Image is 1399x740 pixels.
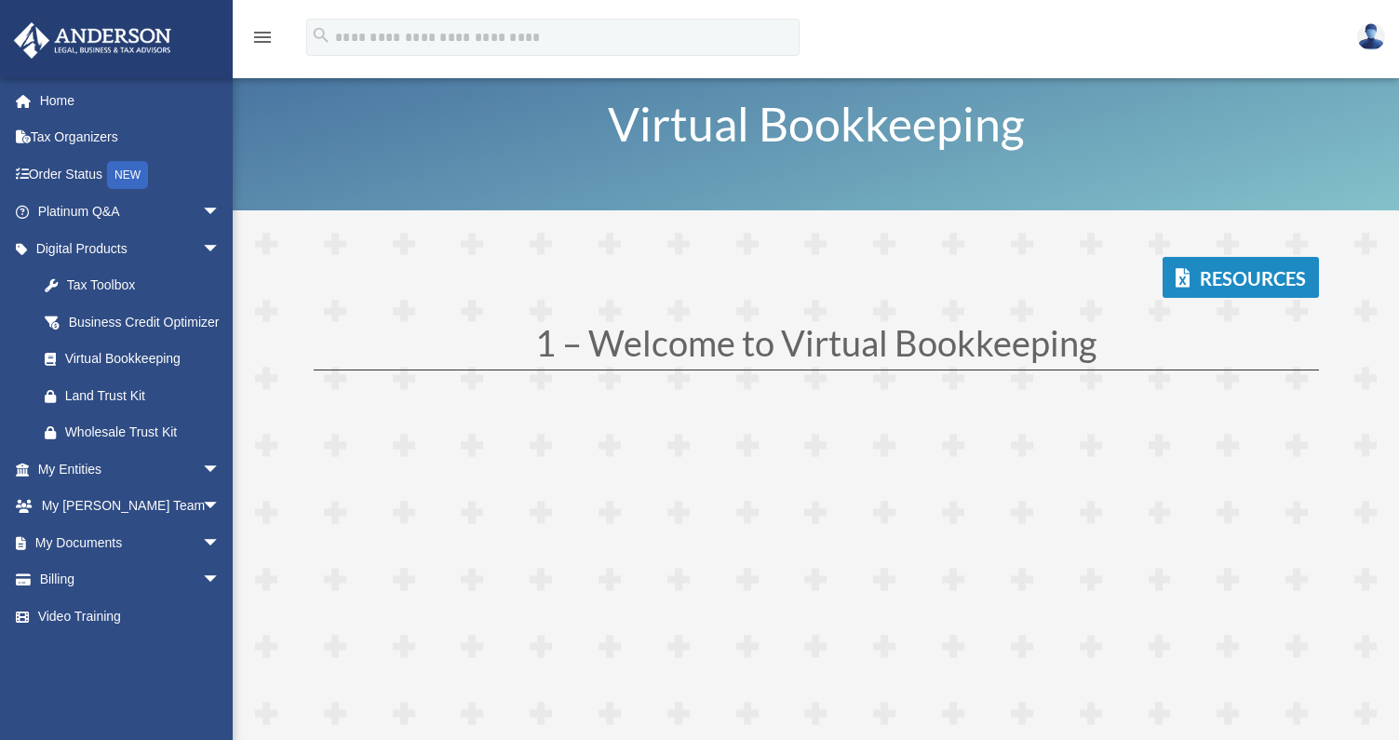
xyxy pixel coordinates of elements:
div: Wholesale Trust Kit [65,421,225,444]
a: menu [251,33,274,48]
div: Business Credit Optimizer [65,311,225,334]
span: arrow_drop_down [202,561,239,599]
a: Digital Productsarrow_drop_down [13,230,249,267]
a: Resources [1163,257,1319,298]
span: arrow_drop_down [202,524,239,562]
span: arrow_drop_down [202,230,239,268]
a: Tax Toolbox [26,267,249,304]
img: Anderson Advisors Platinum Portal [8,22,177,59]
a: Platinum Q&Aarrow_drop_down [13,194,249,231]
a: Billingarrow_drop_down [13,561,249,599]
a: Land Trust Kit [26,377,249,414]
a: Virtual Bookkeeping [26,341,239,378]
h1: 1 – Welcome to Virtual Bookkeeping [314,325,1319,370]
a: Wholesale Trust Kit [26,414,249,451]
a: Video Training [13,598,249,635]
div: Land Trust Kit [65,384,225,408]
a: Order StatusNEW [13,155,249,194]
a: My [PERSON_NAME] Teamarrow_drop_down [13,488,249,525]
span: Virtual Bookkeeping [608,96,1025,152]
a: Home [13,82,249,119]
a: Tax Organizers [13,119,249,156]
i: search [311,25,331,46]
div: Virtual Bookkeeping [65,347,216,370]
i: menu [251,26,274,48]
span: arrow_drop_down [202,451,239,489]
a: My Entitiesarrow_drop_down [13,451,249,488]
div: Tax Toolbox [65,274,225,297]
a: Business Credit Optimizer [26,303,249,341]
span: arrow_drop_down [202,194,239,232]
a: My Documentsarrow_drop_down [13,524,249,561]
div: NEW [107,161,148,189]
span: arrow_drop_down [202,488,239,526]
img: User Pic [1357,23,1385,50]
